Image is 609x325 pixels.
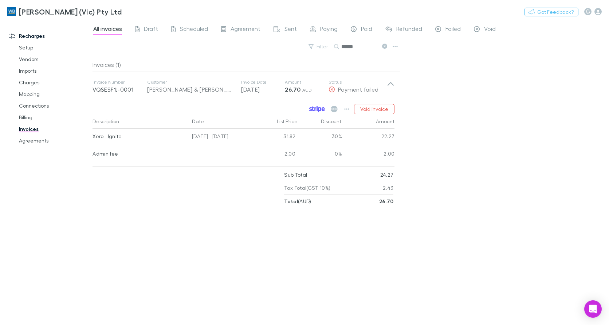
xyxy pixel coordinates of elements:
[93,79,147,85] p: Invoice Number
[12,53,97,65] a: Vendors
[231,25,260,35] span: Agreement
[12,112,97,123] a: Billing
[445,25,461,35] span: Failed
[144,25,158,35] span: Draft
[584,300,602,318] div: Open Intercom Messenger
[284,181,330,194] p: Tax Total (GST 10%)
[1,30,97,42] a: Recharges
[12,42,97,53] a: Setup
[284,168,307,181] p: Sub Total
[284,198,298,204] strong: Total
[342,129,395,146] div: 22.27
[93,146,186,161] div: Admin fee
[255,146,298,164] div: 2.00
[93,25,122,35] span: All invoices
[255,129,298,146] div: 31.82
[396,25,422,35] span: Refunded
[19,7,122,16] h3: [PERSON_NAME] (Vic) Pty Ltd
[484,25,496,35] span: Void
[12,135,97,147] a: Agreements
[241,85,285,94] p: [DATE]
[285,86,300,93] strong: 26.70
[189,129,255,146] div: [DATE] - [DATE]
[285,79,329,85] p: Amount
[329,79,387,85] p: Status
[354,104,394,114] button: Void invoice
[284,25,297,35] span: Sent
[12,88,97,100] a: Mapping
[383,181,393,194] p: 2.43
[12,65,97,77] a: Imports
[147,79,234,85] p: Customer
[298,129,342,146] div: 30%
[284,195,311,208] p: ( AUD )
[302,87,312,93] span: AUD
[93,129,186,144] div: Xero - Ignite
[342,146,395,164] div: 2.00
[320,25,338,35] span: Paying
[338,86,378,93] span: Payment failed
[180,25,208,35] span: Scheduled
[12,123,97,135] a: Invoices
[305,42,333,51] button: Filter
[87,72,400,101] div: Invoice NumberVQSESF1J-0001Customer[PERSON_NAME] & [PERSON_NAME] InvestmentsInvoice Date[DATE]Amo...
[241,79,285,85] p: Invoice Date
[7,7,16,16] img: William Buck (Vic) Pty Ltd's Logo
[12,77,97,88] a: Charges
[298,146,342,164] div: 0%
[93,85,147,94] p: VQSESF1J-0001
[147,85,234,94] div: [PERSON_NAME] & [PERSON_NAME] Investments
[380,168,394,181] p: 24.27
[12,100,97,112] a: Connections
[361,25,372,35] span: Paid
[524,8,578,16] button: Got Feedback?
[3,3,126,20] a: [PERSON_NAME] (Vic) Pty Ltd
[379,198,394,204] strong: 26.70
